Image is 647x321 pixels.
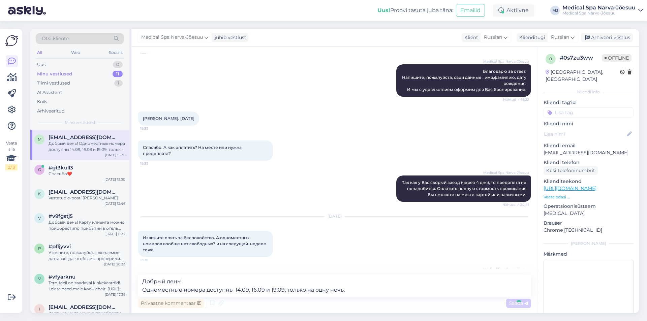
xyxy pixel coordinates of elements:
[104,177,125,182] div: [DATE] 15:30
[39,307,40,312] span: i
[544,220,634,227] p: Brauser
[49,165,73,171] span: #gt3kull3
[5,164,18,170] div: 2 / 3
[544,185,596,191] a: [URL][DOMAIN_NAME]
[544,210,634,217] p: [MEDICAL_DATA]
[544,203,634,210] p: Operatsioonisüsteem
[484,34,502,41] span: Russian
[37,61,45,68] div: Uus
[105,292,125,297] div: [DATE] 17:39
[49,140,125,153] div: Добрый день! Одноместные номера доступны 14.09, 16.09 и 19.09, только на одну ночь.
[49,195,125,201] div: Vastatud e-posti [PERSON_NAME]
[483,59,529,64] span: Medical Spa Narva-Jõesuu
[560,54,602,62] div: # 0s7zu3ww
[36,48,43,57] div: All
[49,219,125,231] div: Добрый день! Карту клиента можно приобрестипо прибытии в отель или при бронировании — она будет д...
[544,240,634,247] div: [PERSON_NAME]
[503,97,529,102] span: Nähtud ✓ 16:22
[562,5,643,16] a: Medical Spa Narva-JõesuuMedical Spa Narva-Jõesuu
[113,71,123,77] div: 11
[49,280,125,292] div: Tere. Meil on saadaval kinkekaardid! Leiate need meie kodulehelt: [URL][DOMAIN_NAME]
[138,213,531,219] div: [DATE]
[38,246,41,251] span: p
[462,34,478,41] div: Klient
[38,167,41,172] span: g
[38,276,41,281] span: v
[377,7,390,13] b: Uus!
[517,34,545,41] div: Klienditugi
[49,250,125,262] div: Уточните, пожалуйста, желаемые даты заезда, чтобы мы проверили наличие свободных номеров. Доплата...
[49,134,119,140] span: mopsik73.vl@gmail.com
[105,231,125,236] div: [DATE] 11:32
[37,71,72,77] div: Minu vestlused
[5,34,18,47] img: Askly Logo
[544,120,634,127] p: Kliendi nimi
[544,178,634,185] p: Klienditeekond
[114,80,123,87] div: 1
[562,5,636,10] div: Medical Spa Narva-Jõesuu
[49,189,119,195] span: kaire.viil@gmail.com
[549,56,552,61] span: 0
[546,69,620,83] div: [GEOGRAPHIC_DATA], [GEOGRAPHIC_DATA]
[493,4,534,17] div: Aktiivne
[456,4,485,17] button: Emailid
[140,257,165,262] span: 15:36
[544,251,634,258] p: Märkmed
[544,89,634,95] div: Kliendi info
[544,227,634,234] p: Chrome [TECHNICAL_ID]
[105,153,125,158] div: [DATE] 15:36
[544,142,634,149] p: Kliendi email
[544,130,626,138] input: Lisa nimi
[38,216,41,221] span: v
[37,89,62,96] div: AI Assistent
[140,161,165,166] span: 19:33
[544,149,634,156] p: [EMAIL_ADDRESS][DOMAIN_NAME]
[38,137,41,142] span: m
[544,194,634,200] p: Vaata edasi ...
[104,262,125,267] div: [DATE] 20:33
[562,10,636,16] div: Medical Spa Narva-Jõesuu
[70,48,82,57] div: Web
[5,140,18,170] div: Vaata siia
[140,126,165,131] span: 19:33
[49,213,73,219] span: #v9fgstj5
[544,99,634,106] p: Kliendi tag'id
[42,35,69,42] span: Otsi kliente
[49,171,125,177] div: Спасибо❤️
[143,116,194,121] span: [PERSON_NAME]. [DATE]
[113,61,123,68] div: 0
[49,244,71,250] span: #pfljyvvi
[143,145,243,156] span: Спасибо. А как оплатить? На месте или нужна предоплата?
[544,166,598,175] div: Küsi telefoninumbrit
[212,34,246,41] div: juhib vestlust
[37,108,65,115] div: Arhiveeritud
[544,107,634,118] input: Lisa tag
[502,202,529,207] span: Nähtud ✓ 20:41
[483,266,529,271] span: Medical Spa Narva-Jõesuu
[483,170,529,175] span: Medical Spa Narva-Jõesuu
[551,34,569,41] span: Russian
[49,274,75,280] span: #vfyarknu
[544,159,634,166] p: Kliendi telefon
[38,191,41,196] span: k
[581,33,633,42] div: Arhiveeri vestlus
[107,48,124,57] div: Socials
[141,34,203,41] span: Medical Spa Narva-Jõesuu
[377,6,453,14] div: Proovi tasuta juba täna:
[402,180,527,197] span: Так как у Вас скорый заезд (через 4 дня), то предоплта не понадобится. Оплатить полную стоимость ...
[143,235,267,252] span: Извините опять за беспокойство. А одноместных номеров вообще нет свободных? и на следущей неделе ...
[37,80,70,87] div: Tiimi vestlused
[65,120,95,126] span: Minu vestlused
[37,98,47,105] div: Kõik
[104,201,125,206] div: [DATE] 12:46
[550,6,560,15] div: MJ
[49,304,119,310] span: irina.malova1@outlook.com
[602,54,631,62] span: Offline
